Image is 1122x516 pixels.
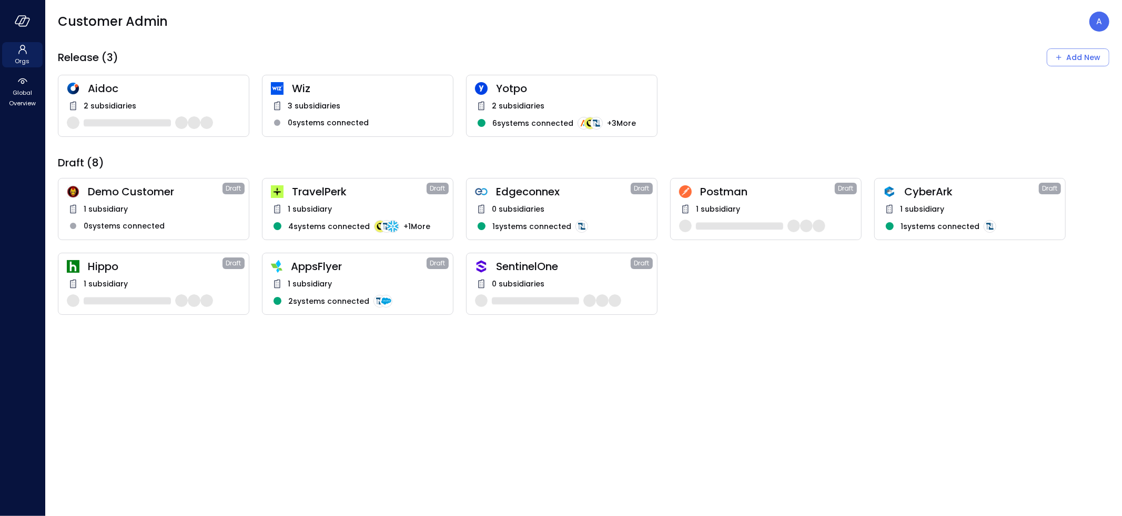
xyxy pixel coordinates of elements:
[291,260,427,273] span: AppsFlyer
[271,185,284,198] img: euz2wel6fvrjeyhjwgr9
[430,258,446,269] span: Draft
[292,82,444,95] span: Wiz
[67,260,79,273] img: ynjrjpaiymlkbkxtflmu
[634,183,650,194] span: Draft
[904,185,1039,199] span: CyberArk
[271,260,282,273] img: zbmm8o9awxf8yv3ehdzf
[84,278,128,290] span: 1 subsidiary
[578,117,590,130] img: integration-logo
[492,278,544,290] span: 0 subsidiaries
[607,117,636,129] span: + 3 More
[380,220,393,233] img: integration-logo
[984,220,996,233] img: integration-logo
[84,220,165,232] span: 0 systems connected
[288,100,340,112] span: 3 subsidiaries
[15,56,30,66] span: Orgs
[584,117,597,130] img: integration-logo
[226,258,241,269] span: Draft
[900,203,944,215] span: 1 subsidiary
[226,183,241,194] span: Draft
[838,183,854,194] span: Draft
[1047,48,1109,66] button: Add New
[387,220,399,233] img: integration-logo
[84,203,128,215] span: 1 subsidiary
[67,82,79,95] img: hddnet8eoxqedtuhlo6i
[292,185,427,199] span: TravelPerk
[288,117,369,128] span: 0 systems connected
[492,100,544,112] span: 2 subsidiaries
[475,185,488,198] img: gkfkl11jtdpupy4uruhy
[2,74,43,110] div: Global Overview
[430,183,446,194] span: Draft
[67,185,79,198] img: scnakozdowacoarmaydw
[88,185,223,199] span: Demo Customer
[492,117,573,129] span: 6 systems connected
[1066,51,1100,64] div: Add New
[380,295,392,307] img: integration-logo
[679,185,692,198] img: t2hojgg0dluj8wcjhofe
[2,42,43,67] div: Orgs
[575,220,588,233] img: integration-logo
[496,82,649,95] span: Yotpo
[88,82,240,95] span: Aidoc
[1043,183,1058,194] span: Draft
[84,100,136,112] span: 2 subsidiaries
[1097,15,1103,28] p: A
[492,221,571,232] span: 1 systems connected
[288,221,370,232] span: 4 systems connected
[374,220,387,233] img: integration-logo
[475,82,488,95] img: rosehlgmm5jjurozkspi
[700,185,835,199] span: Postman
[271,82,284,95] img: cfcvbyzhwvtbhao628kj
[496,260,631,273] span: SentinelOne
[634,258,650,269] span: Draft
[403,221,430,232] span: + 1 More
[475,260,488,273] img: oujisyhxiqy1h0xilnqx
[288,295,369,307] span: 2 systems connected
[6,87,38,108] span: Global Overview
[288,203,332,215] span: 1 subsidiary
[590,117,603,130] img: integration-logo
[883,185,896,198] img: a5he5ildahzqx8n3jb8t
[373,295,386,307] img: integration-logo
[288,278,332,290] span: 1 subsidiary
[496,185,631,199] span: Edgeconnex
[901,221,979,232] span: 1 systems connected
[88,260,223,273] span: Hippo
[58,13,168,30] span: Customer Admin
[58,51,118,64] span: Release (3)
[58,156,104,170] span: Draft (8)
[492,203,544,215] span: 0 subsidiaries
[696,203,740,215] span: 1 subsidiary
[1089,12,1109,32] div: Assaf
[1047,48,1109,66] div: Add New Organization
